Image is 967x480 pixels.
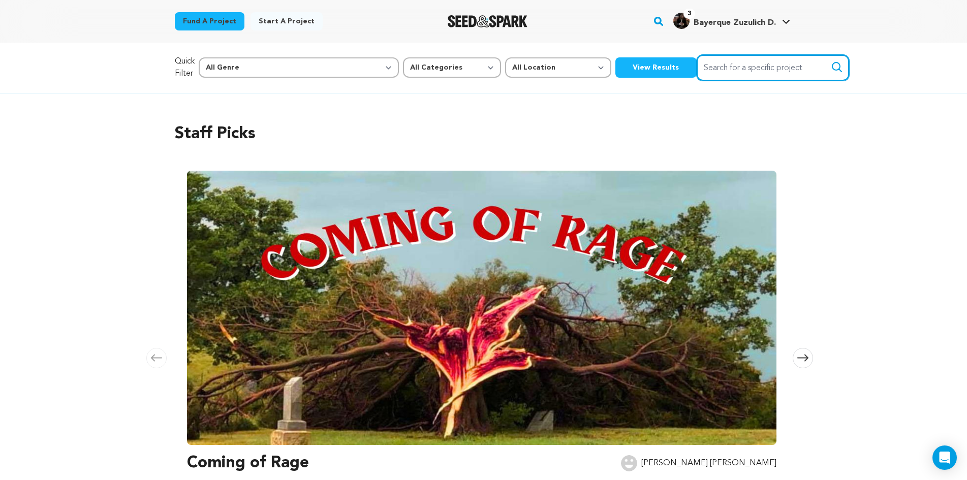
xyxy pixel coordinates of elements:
img: Coming of Rage image [187,171,776,445]
button: View Results [615,57,697,78]
span: Bayerque Zuzulich D. [694,19,776,27]
a: Fund a project [175,12,244,30]
h2: Staff Picks [175,122,793,146]
div: Open Intercom Messenger [932,445,957,470]
a: Start a project [251,12,323,30]
span: 3 [683,9,695,19]
a: Seed&Spark Homepage [448,15,527,27]
p: [PERSON_NAME] [PERSON_NAME] [641,457,776,469]
p: Quick Filter [175,55,195,80]
a: Bayerque Zuzulich D.'s Profile [671,11,792,29]
div: Bayerque Zuzulich D.'s Profile [673,13,776,29]
img: user.png [621,455,637,471]
img: Seed&Spark Logo Dark Mode [448,15,527,27]
input: Search for a specific project [697,55,849,81]
h3: Coming of Rage [187,451,309,475]
span: Bayerque Zuzulich D.'s Profile [671,11,792,32]
img: 073662d24e8d7ca0.jpg [673,13,690,29]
